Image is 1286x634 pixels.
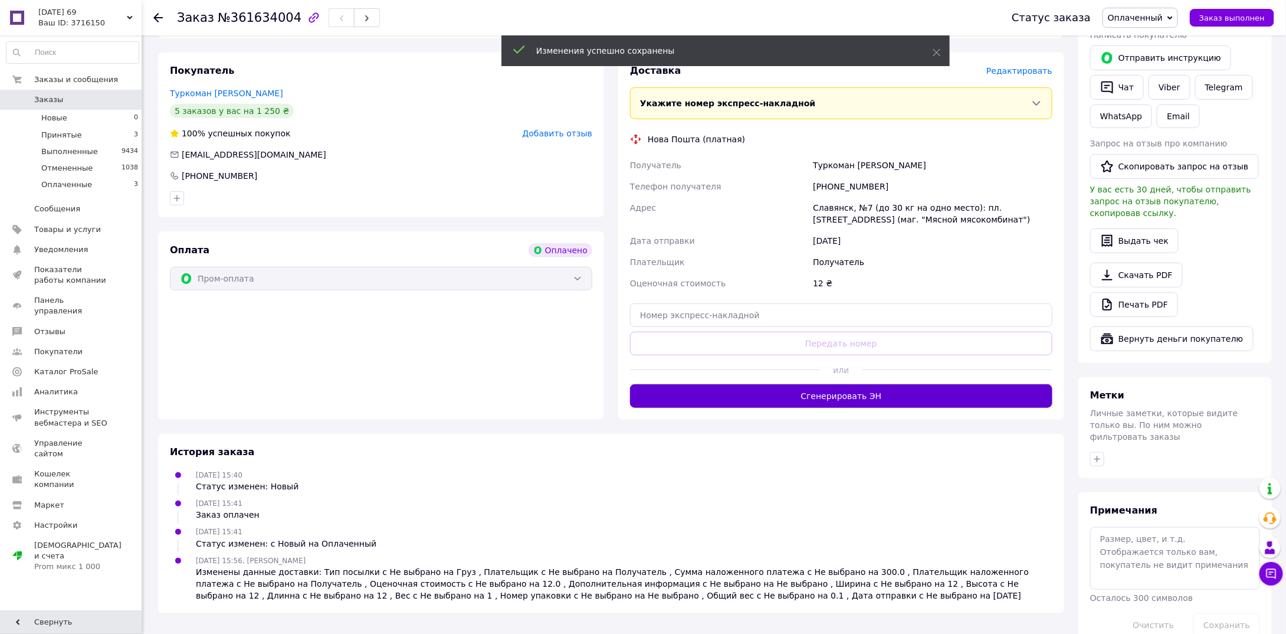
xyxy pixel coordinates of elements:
[529,243,592,257] div: Оплачено
[122,163,138,174] span: 1038
[630,384,1052,408] button: Сгенерировать ЭН
[630,161,681,170] span: Получатель
[1090,185,1251,218] span: У вас есть 30 дней, чтобы отправить запрос на отзыв покупателю, скопировав ссылку.
[1090,45,1231,70] button: Отправить инструкцию
[1090,154,1259,179] button: Скопировать запрос на отзыв
[811,230,1055,251] div: [DATE]
[630,203,656,213] span: Адрес
[41,163,93,174] span: Отмененные
[34,94,63,105] span: Заказы
[1199,14,1265,22] span: Заказ выполнен
[34,407,109,428] span: Инструменты вебмастера и SEO
[1108,13,1163,22] span: Оплаченный
[34,500,64,511] span: Маркет
[170,128,291,139] div: успешных покупок
[196,566,1052,602] div: Изменены данные доставки: Тип посылки с Не выбрано на Груз , Плательщик с Не выбрано на Получател...
[34,264,109,286] span: Показатели работы компании
[196,509,260,521] div: Заказ оплачен
[196,528,242,536] span: [DATE] 15:41
[811,176,1055,197] div: [PHONE_NUMBER]
[1195,75,1253,100] a: Telegram
[196,557,306,565] span: [DATE] 15:56, [PERSON_NAME]
[218,11,301,25] span: №361634004
[34,244,88,255] span: Уведомления
[182,129,205,138] span: 100%
[196,499,242,508] span: [DATE] 15:41
[630,236,695,246] span: Дата отправки
[1149,75,1190,100] a: Viber
[41,113,67,123] span: Новые
[34,204,80,214] span: Сообщения
[34,326,65,337] span: Отзывы
[1090,505,1157,516] span: Примечания
[1090,75,1144,100] button: Чат
[153,12,163,24] div: Вернуться назад
[1190,9,1274,27] button: Заказ выполнен
[38,18,142,28] div: Ваш ID: 3716150
[134,130,138,140] span: 3
[34,74,118,85] span: Заказы и сообщения
[34,347,83,357] span: Покупатели
[1090,292,1178,317] a: Печать PDF
[630,182,721,191] span: Телефон получателя
[34,438,109,459] span: Управление сайтом
[41,130,82,140] span: Принятые
[34,367,98,377] span: Каталог ProSale
[170,446,255,457] span: История заказа
[1012,12,1091,24] div: Статус заказа
[196,538,376,550] div: Статус изменен: с Новый на Оплаченный
[170,104,294,118] div: 5 заказов у вас на 1 250 ₴
[34,224,101,235] span: Товары и услуги
[1259,562,1283,586] button: Чат с покупателем
[134,113,138,123] span: 0
[630,65,681,76] span: Доставка
[1090,228,1179,253] button: Выдать чек
[523,129,592,138] span: Добавить отзыв
[41,179,92,190] span: Оплаченные
[536,45,903,57] div: Изменения успешно сохранены
[1157,104,1200,128] button: Email
[181,170,258,182] div: [PHONE_NUMBER]
[1090,326,1254,351] button: Вернуть деньги покупателю
[170,89,283,98] a: Туркоман [PERSON_NAME]
[1090,408,1238,442] span: Личные заметки, которые видите только вы. По ним можно фильтровать заказы
[630,257,685,267] span: Плательщик
[34,295,109,316] span: Панель управления
[986,66,1052,76] span: Редактировать
[1090,390,1124,401] span: Метки
[811,273,1055,294] div: 12 ₴
[196,471,242,479] span: [DATE] 15:40
[811,251,1055,273] div: Получатель
[1090,593,1193,603] span: Осталось 300 символов
[38,7,127,18] span: Carnaval 69
[34,469,109,490] span: Кошелек компании
[630,279,726,288] span: Оценочная стоимость
[820,364,862,376] span: или
[630,303,1052,327] input: Номер экспресс-накладной
[34,540,122,573] span: [DEMOGRAPHIC_DATA] и счета
[645,133,748,145] div: Нова Пошта (платная)
[1090,104,1152,128] a: WhatsApp
[177,11,214,25] span: Заказ
[182,150,326,159] span: [EMAIL_ADDRESS][DOMAIN_NAME]
[1090,263,1183,287] a: Скачать PDF
[134,179,138,190] span: 3
[170,244,209,256] span: Оплата
[6,42,139,63] input: Поиск
[41,146,98,157] span: Выполненные
[34,387,78,397] span: Аналитика
[170,65,234,76] span: Покупатель
[811,197,1055,230] div: Славянск, №7 (до 30 кг на одно место): пл. [STREET_ADDRESS] (маг. "Мясной мясокомбинат")
[34,520,77,531] span: Настройки
[196,481,298,492] div: Статус изменен: Новый
[811,155,1055,176] div: Туркоман [PERSON_NAME]
[122,146,138,157] span: 9434
[1090,139,1228,148] span: Запрос на отзыв про компанию
[640,99,816,108] span: Укажите номер экспресс-накладной
[34,561,122,572] div: Prom микс 1 000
